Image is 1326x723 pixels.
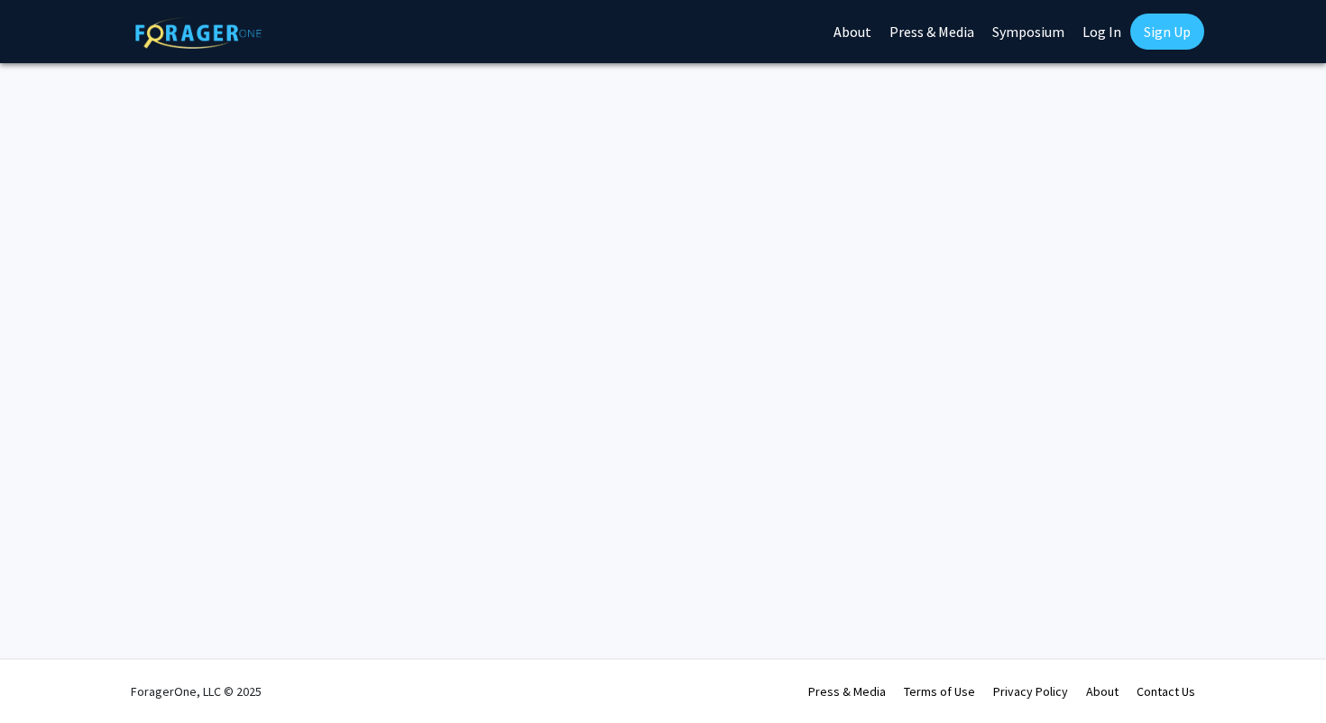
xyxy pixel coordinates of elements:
div: ForagerOne, LLC © 2025 [131,660,262,723]
a: Contact Us [1137,683,1195,700]
a: Terms of Use [904,683,975,700]
a: About [1086,683,1119,700]
a: Privacy Policy [993,683,1068,700]
a: Press & Media [808,683,886,700]
a: Sign Up [1130,14,1204,50]
img: ForagerOne Logo [135,17,262,49]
